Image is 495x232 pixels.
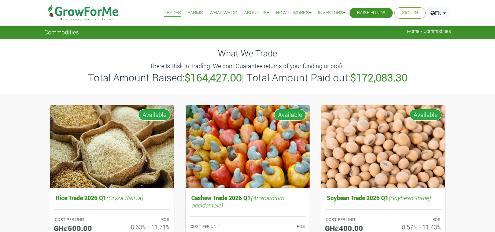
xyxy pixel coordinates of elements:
[210,9,237,17] a: What We Do
[44,29,79,36] span: Commodities
[427,7,449,19] a: EN
[326,217,377,223] p: COST PER UNIT
[390,217,440,223] p: ROS
[119,217,169,223] p: ROS
[138,109,170,121] span: Available
[45,62,450,70] p: There Is Risk In Trading. We dont Guarantee returns of your funding or profit.
[389,224,442,231] h6: 8.57% - 11.43%
[321,105,445,188] img: growforme image
[44,48,451,59] h4: What We Trade
[106,194,143,202] i: (Oryza Sativa)
[402,9,418,17] a: Sign In
[185,71,242,84] b: $164,427.00
[54,192,170,203] h5: Rice Trade 2026 Q1
[410,109,442,121] span: Available
[318,9,346,17] a: Investors
[118,224,170,231] h6: 8.63% - 11.71%
[45,71,450,84] h3: Total Amount Raised: | Total Amount Paid out:
[388,194,431,202] i: (Soybean Trade)
[325,192,442,203] h5: Soybean Trade 2026 Q1
[188,9,203,17] a: Farms
[189,192,306,210] h5: Cashew Trade 2026 Q1
[55,217,106,223] p: COST PER UNIT
[254,224,305,230] p: ROS
[407,29,451,34] span: Home / Commodities
[276,9,311,17] a: How it Works
[350,71,407,84] b: $172,083.30
[274,109,306,121] span: Available
[191,224,241,230] p: COST PER UNIT
[357,9,385,17] a: Raise Funds
[50,105,174,188] img: growforme image
[164,9,181,17] a: Trades
[186,105,310,188] img: growforme image
[244,9,269,17] a: About Us
[191,194,284,209] i: (Anacardium occidentale)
